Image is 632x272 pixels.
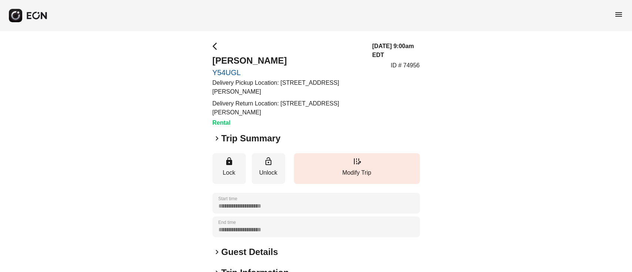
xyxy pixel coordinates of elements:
[221,132,281,144] h2: Trip Summary
[213,99,364,117] p: Delivery Return Location: [STREET_ADDRESS][PERSON_NAME]
[221,246,278,258] h2: Guest Details
[391,61,419,70] p: ID # 74956
[298,168,416,177] p: Modify Trip
[213,42,221,51] span: arrow_back_ios
[213,248,221,256] span: keyboard_arrow_right
[216,168,242,177] p: Lock
[352,157,361,166] span: edit_road
[372,42,419,60] h3: [DATE] 9:00am EDT
[614,10,623,19] span: menu
[225,157,234,166] span: lock
[264,157,273,166] span: lock_open
[294,153,420,184] button: Modify Trip
[255,168,281,177] p: Unlock
[213,118,364,127] h3: Rental
[213,153,246,184] button: Lock
[213,55,364,67] h2: [PERSON_NAME]
[252,153,285,184] button: Unlock
[213,68,364,77] a: Y54UGL
[213,78,364,96] p: Delivery Pickup Location: [STREET_ADDRESS][PERSON_NAME]
[213,134,221,143] span: keyboard_arrow_right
